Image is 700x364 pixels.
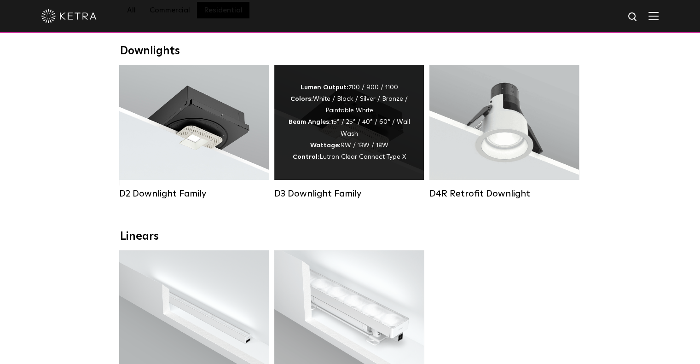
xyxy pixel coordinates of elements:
a: D3 Downlight Family Lumen Output:700 / 900 / 1100Colors:White / Black / Silver / Bronze / Paintab... [274,65,424,199]
strong: Control: [293,154,319,160]
span: Lutron Clear Connect Type X [319,154,406,160]
img: search icon [627,12,639,23]
div: Downlights [120,45,580,58]
strong: Beam Angles: [289,119,331,125]
div: 700 / 900 / 1100 White / Black / Silver / Bronze / Paintable White 15° / 25° / 40° / 60° / Wall W... [288,82,410,163]
a: D2 Downlight Family Lumen Output:1200Colors:White / Black / Gloss Black / Silver / Bronze / Silve... [119,65,269,199]
div: D2 Downlight Family [119,188,269,199]
div: D3 Downlight Family [274,188,424,199]
strong: Lumen Output: [301,84,348,91]
strong: Wattage: [310,142,341,149]
div: Linears [120,230,580,243]
a: D4R Retrofit Downlight Lumen Output:800Colors:White / BlackBeam Angles:15° / 25° / 40° / 60°Watta... [429,65,579,199]
img: ketra-logo-2019-white [41,9,97,23]
strong: Colors: [290,96,313,102]
img: Hamburger%20Nav.svg [648,12,659,20]
div: D4R Retrofit Downlight [429,188,579,199]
